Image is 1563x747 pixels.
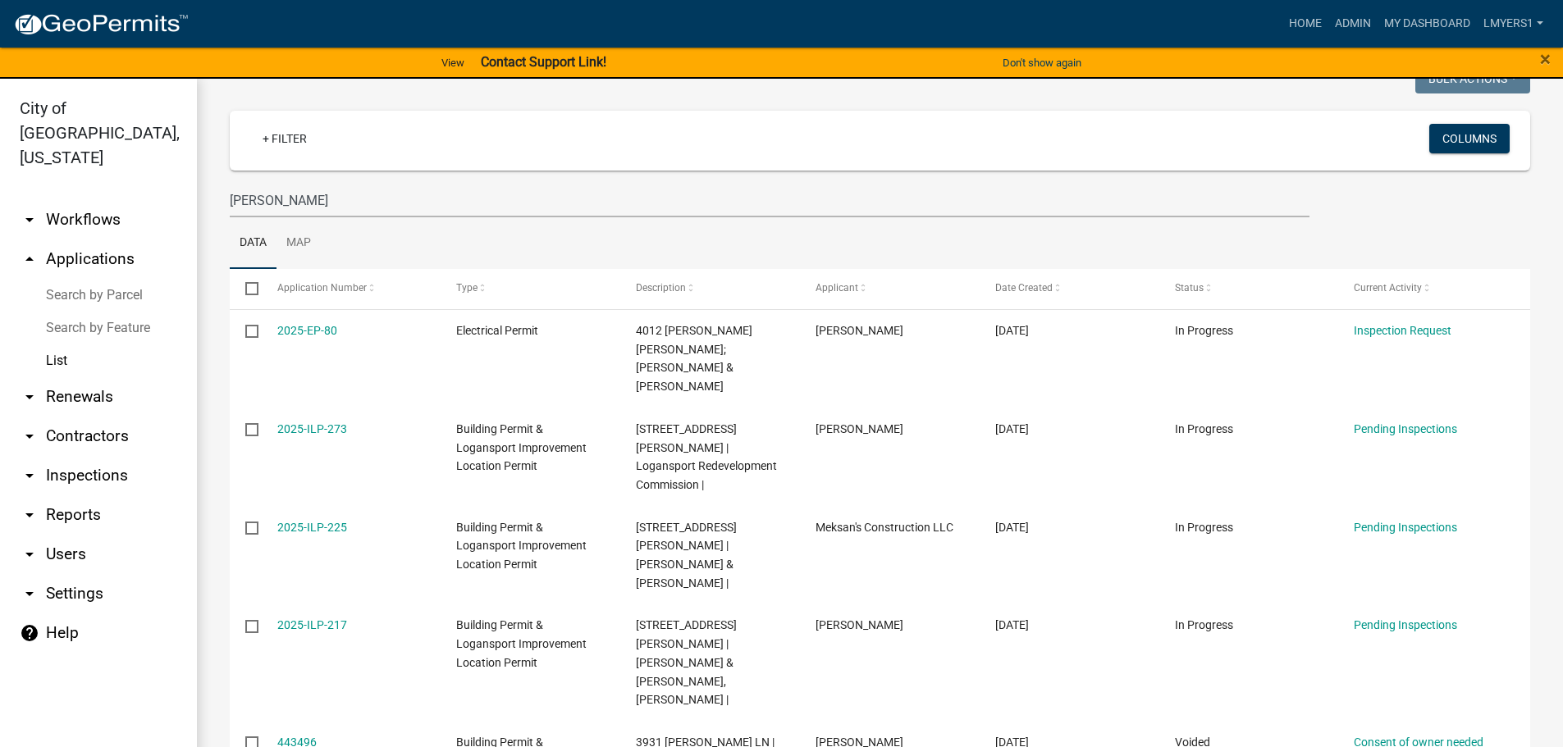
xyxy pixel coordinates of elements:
[995,282,1053,294] span: Date Created
[1175,324,1233,337] span: In Progress
[1175,422,1233,435] span: In Progress
[620,269,800,308] datatable-header-cell: Description
[995,324,1029,337] span: 09/04/2025
[456,521,587,572] span: Building Permit & Logansport Improvement Location Permit
[995,422,1029,435] span: 08/06/2025
[1354,618,1457,631] a: Pending Inspections
[1378,8,1477,39] a: My Dashboard
[1175,618,1233,631] span: In Progress
[816,618,903,631] span: Gene Kaufman
[276,217,321,270] a: Map
[1175,521,1233,534] span: In Progress
[277,422,347,435] a: 2025-ILP-273
[636,618,737,706] span: 4035 MIKE ANDERSON LN | Kaufman, Eugene A & Sera, Jennifer L |
[456,282,478,294] span: Type
[20,584,39,604] i: arrow_drop_down
[20,387,39,407] i: arrow_drop_down
[1429,124,1510,153] button: Columns
[816,521,953,534] span: Meksan's Construction LLC
[816,422,903,435] span: Mike Prentice
[230,217,276,270] a: Data
[456,618,587,669] span: Building Permit & Logansport Improvement Location Permit
[1282,8,1328,39] a: Home
[816,324,903,337] span: Gene Kaufman
[996,49,1088,76] button: Don't show again
[456,422,587,473] span: Building Permit & Logansport Improvement Location Permit
[441,269,620,308] datatable-header-cell: Type
[1338,269,1518,308] datatable-header-cell: Current Activity
[249,124,320,153] a: + Filter
[1540,48,1551,71] span: ×
[816,282,858,294] span: Applicant
[1354,521,1457,534] a: Pending Inspections
[636,521,737,590] span: 4034 MIKE ANDERSON LN | Schrum, Patrick L & Paige J Johansen-Schrum |
[995,618,1029,631] span: 07/01/2025
[277,521,347,534] a: 2025-ILP-225
[481,54,606,70] strong: Contact Support Link!
[636,324,752,393] span: 4012 MIKE ANDERSON LN Smith, Jerilyn; Johansen-Schrum, Paige J & Mills, Elizabeth M
[1354,422,1457,435] a: Pending Inspections
[20,544,39,564] i: arrow_drop_down
[995,521,1029,534] span: 07/09/2025
[261,269,441,308] datatable-header-cell: Application Number
[20,505,39,525] i: arrow_drop_down
[800,269,980,308] datatable-header-cell: Applicant
[230,269,261,308] datatable-header-cell: Select
[1328,8,1378,39] a: Admin
[1540,49,1551,69] button: Close
[277,618,347,631] a: 2025-ILP-217
[1175,282,1204,294] span: Status
[1159,269,1338,308] datatable-header-cell: Status
[456,324,538,337] span: Electrical Permit
[20,249,39,269] i: arrow_drop_up
[636,422,777,491] span: 4012 MIKE ANDERSON LN | Logansport Redevelopment Commission |
[980,269,1159,308] datatable-header-cell: Date Created
[20,426,39,446] i: arrow_drop_down
[230,184,1309,217] input: Search for applications
[1354,282,1422,294] span: Current Activity
[20,623,39,643] i: help
[277,282,367,294] span: Application Number
[636,282,686,294] span: Description
[1415,64,1530,93] button: Bulk Actions
[1477,8,1550,39] a: lmyers1
[1354,324,1451,337] a: Inspection Request
[20,466,39,485] i: arrow_drop_down
[435,49,471,76] a: View
[20,210,39,230] i: arrow_drop_down
[277,324,337,337] a: 2025-EP-80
